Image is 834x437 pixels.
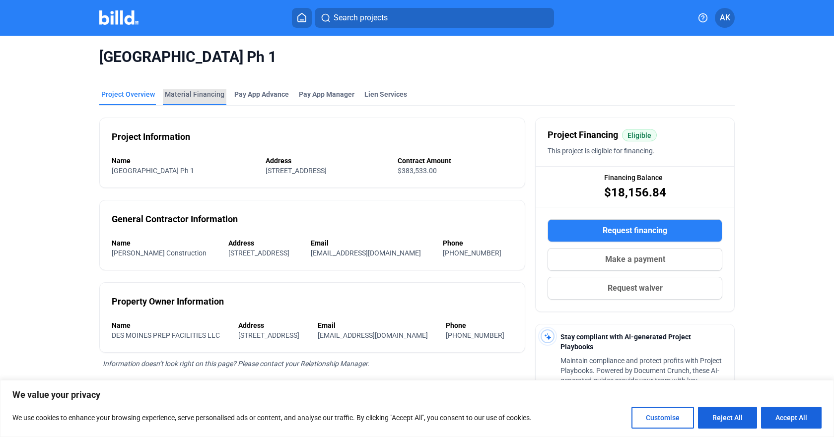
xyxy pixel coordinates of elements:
[238,331,299,339] span: [STREET_ADDRESS]
[238,320,308,330] div: Address
[112,331,220,339] span: DES MOINES PREP FACILITIES LLC
[318,320,436,330] div: Email
[112,130,190,144] div: Project Information
[698,407,757,429] button: Reject All
[12,389,822,401] p: We value your privacy
[112,156,256,166] div: Name
[446,331,504,339] span: [PHONE_NUMBER]
[720,12,730,24] span: AK
[560,357,722,394] span: Maintain compliance and protect profits with Project Playbooks. Powered by Document Crunch, these...
[622,129,657,141] mat-chip: Eligible
[228,238,301,248] div: Address
[608,282,663,294] span: Request waiver
[112,295,224,309] div: Property Owner Information
[761,407,822,429] button: Accept All
[103,360,369,368] span: Information doesn’t look right on this page? Please contact your Relationship Manager.
[99,10,139,25] img: Billd Company Logo
[548,147,655,155] span: This project is eligible for financing.
[548,128,618,142] span: Project Financing
[443,238,513,248] div: Phone
[112,320,228,330] div: Name
[311,238,433,248] div: Email
[234,89,289,99] div: Pay App Advance
[398,167,437,175] span: $383,533.00
[548,248,722,271] button: Make a payment
[228,249,289,257] span: [STREET_ADDRESS]
[560,333,691,351] span: Stay compliant with AI-generated Project Playbooks
[604,173,663,183] span: Financing Balance
[99,48,735,66] span: [GEOGRAPHIC_DATA] Ph 1
[398,156,513,166] div: Contract Amount
[112,167,194,175] span: [GEOGRAPHIC_DATA] Ph 1
[315,8,554,28] button: Search projects
[311,249,421,257] span: [EMAIL_ADDRESS][DOMAIN_NAME]
[112,238,218,248] div: Name
[548,277,722,300] button: Request waiver
[446,320,513,330] div: Phone
[101,89,155,99] div: Project Overview
[631,407,694,429] button: Customise
[266,156,388,166] div: Address
[165,89,224,99] div: Material Financing
[603,225,667,237] span: Request financing
[266,167,327,175] span: [STREET_ADDRESS]
[112,212,238,226] div: General Contractor Information
[605,253,665,265] span: Make a payment
[604,185,666,200] span: $18,156.84
[112,249,207,257] span: [PERSON_NAME] Construction
[364,89,407,99] div: Lien Services
[12,412,532,424] p: We use cookies to enhance your browsing experience, serve personalised ads or content, and analys...
[715,8,735,28] button: AK
[443,249,501,257] span: [PHONE_NUMBER]
[299,89,354,99] span: Pay App Manager
[318,331,428,339] span: [EMAIL_ADDRESS][DOMAIN_NAME]
[334,12,388,24] span: Search projects
[548,219,722,242] button: Request financing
